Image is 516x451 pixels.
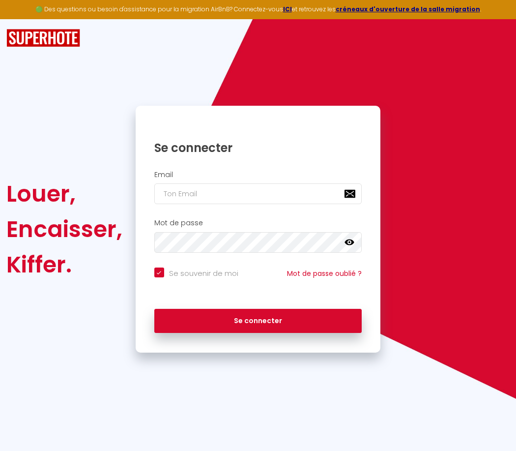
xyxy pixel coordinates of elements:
div: Encaisser, [6,211,122,247]
h2: Mot de passe [154,219,362,227]
div: Louer, [6,176,122,211]
a: Mot de passe oublié ? [287,269,362,278]
h1: Se connecter [154,140,362,155]
input: Ton Email [154,183,362,204]
a: créneaux d'ouverture de la salle migration [336,5,480,13]
button: Se connecter [154,309,362,333]
img: SuperHote logo [6,29,80,47]
h2: Email [154,171,362,179]
a: ICI [283,5,292,13]
div: Kiffer. [6,247,122,282]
